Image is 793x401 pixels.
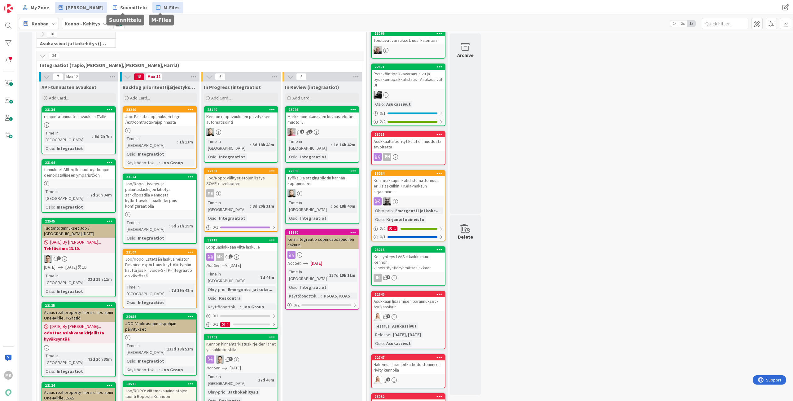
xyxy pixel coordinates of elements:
a: 23124Joo/Ropo: Hyvitys- ja palautuslaskujen lähetys sähköpostilla Kennosta kytkettäväksi päälle t... [123,174,197,244]
span: : [135,235,136,241]
div: 0/1 [204,223,278,231]
span: 3 [386,314,390,318]
img: SH [206,128,214,136]
span: 2 / 2 [380,118,386,125]
div: Kela-maksujen kohdistumattomuus erillislaskuihin + Kela-maksun kirjaaminen [372,176,445,196]
span: Suunnittelu [120,4,147,11]
div: 22640 [375,292,445,297]
div: Time in [GEOGRAPHIC_DATA] [125,342,164,356]
span: 1 [309,130,313,134]
div: 23134 [42,107,115,112]
span: : [327,272,328,279]
div: Asukkaan lisäämisen parannukset / Asukassivut [372,297,445,311]
a: 22939Työkaluja stagingpilotin kannan kopioimiseenSHTime in [GEOGRAPHIC_DATA]:5d 18h 40mOsio:Integ... [285,168,359,224]
div: Osio [125,299,135,306]
div: Osio [44,145,54,152]
div: 23104 [42,160,115,165]
div: MK [204,189,278,197]
div: KM [372,91,445,99]
div: 23066Toistuvat varaukset: uusi kalenteri [372,31,445,44]
input: Quick Filter... [702,18,748,29]
div: 22640Asukkaan lisäämisen parannukset / Asukassivut [372,292,445,311]
div: Käyttöönottokriittisyys [125,159,159,166]
a: 17918Loppuasiakkaan viite laskulleMKNot Set[DATE]Time in [GEOGRAPHIC_DATA]:7d 46mOhry-prio:Emerge... [204,237,278,329]
a: My Zone [19,2,53,13]
span: [DATE] [44,264,55,271]
div: Osio [287,153,298,160]
div: SL [372,313,445,321]
a: 15284Kela-maksujen kohdistumattomuus erillislaskuihin + Kela-maksun kirjaaminenJHOhry-prio:Emerge... [371,170,445,241]
span: : [54,145,55,152]
span: My Zone [31,4,49,11]
div: 23124 [123,174,196,180]
span: 2 / 2 [380,225,386,232]
div: Osio [374,340,384,347]
a: 23107Joo/Ropo: Estetään laskuaineiston Finvoice-exporttaus käyttöliittymän kautta jos Finvoice-SF... [123,249,197,308]
span: [DATE] [65,264,77,271]
img: JH [374,46,382,54]
span: : [393,207,394,214]
span: 0 / 1 [380,110,386,117]
span: [DATE] [230,262,241,269]
span: : [88,192,89,198]
div: Työkaluja stagingpilotin kannan kopioimiseen [286,174,359,187]
div: 22747 [375,355,445,360]
div: 22545Tuotantotunnukset Joo / [GEOGRAPHIC_DATA] [DATE] [42,218,115,238]
div: Release [374,331,390,338]
div: Toistuvat varaukset: uusi kalenteri [372,36,445,44]
span: : [177,139,178,145]
div: 23260Joo: Palauta sopimuksen tagit /ext/contracts-rajapinnasta [123,107,196,126]
span: 0 / 1 [212,313,218,319]
div: Tuotantotunnukset Joo / [GEOGRAPHIC_DATA] [DATE] [42,224,115,238]
div: 7d 20h 34m [89,192,113,198]
div: 11860 [288,230,359,235]
div: Joo/Ropo: Välitystietojen lisäys SOAP-envelopeen [204,174,278,187]
span: 1 [57,256,61,260]
div: 1d 16h 42m [332,141,357,148]
a: 23066Toistuvat varaukset: uusi kalenteriJH [371,30,445,59]
div: 337d 19h 11m [328,272,357,279]
div: 23260 [126,108,196,112]
div: Osio [287,215,298,222]
span: [DATE] By [PERSON_NAME]... [50,323,101,330]
a: 20954JOO: Vuokrasopimuspohjan päivityksetTime in [GEOGRAPHIC_DATA]:133d 18h 51mOsio:IntegraatiotK... [123,313,197,376]
div: 7d 46m [259,274,276,281]
div: Osio [374,216,384,223]
span: : [85,356,86,363]
span: : [54,288,55,295]
div: 20954JOO: Vuokrasopimuspohjan päivitykset [123,314,196,333]
div: 1h 13m [178,139,195,145]
div: 23104 [45,161,115,165]
span: 0 / 1 [380,234,386,240]
div: 18702Kennon hinnantarkistuskirjeiden lähetys sähköpostilla [204,334,278,354]
div: 0/11 [204,320,278,328]
div: Time in [GEOGRAPHIC_DATA] [206,138,250,152]
span: Add Card... [211,95,231,101]
div: Time in [GEOGRAPHIC_DATA] [44,130,92,143]
span: : [384,101,385,108]
span: [PERSON_NAME] [66,4,103,11]
div: Integraatiot [55,204,85,210]
div: 22201Joo/Ropo: Välitystietojen lisäys SOAP-envelopeen [204,168,278,187]
div: 22939 [286,168,359,174]
div: Käyttöönottokriittisyys [287,293,321,299]
div: Joo/Ropo: Hyvitys- ja palautuslaskujen lähetys sähköpostilla Kennosta kytkettäväksi päälle tai po... [123,180,196,210]
div: 2/2 [372,118,445,126]
div: 22545 [45,219,115,223]
a: 11860Kela integraatio sopimusosapuolien hakuunNot Set[DATE]Time in [GEOGRAPHIC_DATA]:337d 19h 11m... [285,229,359,310]
div: Asukassivut [391,323,418,329]
div: Loppuasiakkaan viite laskulle [204,243,278,251]
img: Visit kanbanzone.com [4,4,13,13]
div: 133d 18h 51m [165,346,195,352]
div: 6d 21h 19m [170,223,195,229]
div: 20954 [126,315,196,319]
span: : [164,346,165,352]
div: Kela yhteys LVAS + kaikki muut Kennon kiineistöyhtiöryhmät/asiakkaat [372,253,445,272]
div: Joo Group [160,159,185,166]
div: 22939 [288,169,359,173]
div: Joo/Ropo: Estetään laskuaineiston Finvoice-exporttaus käyttöliittymän kautta jos Finvoice-SFTP-in... [123,255,196,280]
div: 22201 [207,169,278,173]
div: 0/1 [372,109,445,117]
